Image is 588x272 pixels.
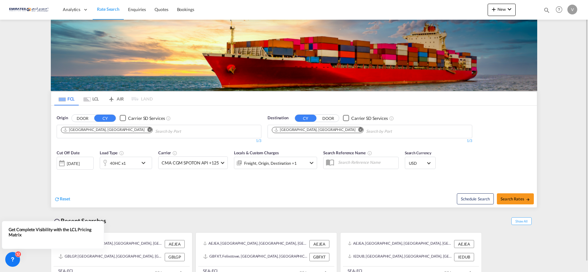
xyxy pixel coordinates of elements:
[317,115,339,122] button: DOOR
[155,7,168,12] span: Quotes
[72,115,93,122] button: DOOR
[128,115,165,121] div: Carrier SD Services
[454,253,474,261] div: IEDUB
[295,115,316,122] button: CY
[57,169,61,177] md-datepicker: Select
[543,7,550,16] div: icon-magnify
[389,116,394,121] md-icon: Unchecked: Search for CY (Container Yard) services for all selected carriers.Checked : Search for...
[234,150,279,155] span: Locals & Custom Charges
[490,7,513,12] span: New
[268,138,472,144] div: 1/3
[57,115,68,121] span: Origin
[351,115,388,121] div: Carrier SD Services
[110,159,126,168] div: 40HC x1
[234,157,317,169] div: Freight Origin Destination Factory Stuffingicon-chevron-down
[54,92,153,105] md-pagination-wrapper: Use the left and right arrow keys to navigate between tabs
[309,240,329,248] div: AEJEA
[323,150,372,155] span: Search Reference Name
[162,160,219,166] span: CMA CGM SPOTON API +125
[108,95,115,100] md-icon: icon-airplane
[567,5,577,14] div: V
[140,159,150,167] md-icon: icon-chevron-down
[354,127,363,133] button: Remove
[60,125,216,136] md-chips-wrap: Chips container. Use arrow keys to select chips.
[57,157,94,170] div: [DATE]
[165,240,185,248] div: AEJEA
[143,127,152,133] button: Remove
[60,196,70,201] span: Reset
[274,127,356,132] div: Press delete to remove this chip.
[490,6,497,13] md-icon: icon-plus 400-fg
[54,196,60,202] md-icon: icon-refresh
[54,92,79,105] md-tab-item: FCL
[172,151,177,156] md-icon: The selected Trucker/Carrierwill be displayed in the rate results If the rates are from another f...
[335,158,398,167] input: Search Reference Name
[457,193,494,204] button: Note: By default Schedule search will only considerorigin ports, destination ports and cut off da...
[119,151,124,156] md-icon: icon-information-outline
[454,240,474,248] div: AEJEA
[165,253,185,261] div: GBLGP
[367,151,372,156] md-icon: Your search will be saved by the below given name
[94,115,116,122] button: CY
[271,125,427,136] md-chips-wrap: Chips container. Use arrow keys to select chips.
[309,253,329,261] div: GBFXT
[488,4,516,16] button: icon-plus 400-fgNewicon-chevron-down
[506,6,513,13] md-icon: icon-chevron-down
[79,92,103,105] md-tab-item: LCL
[120,115,165,121] md-checkbox: Checkbox No Ink
[511,217,532,225] span: Show All
[57,138,261,144] div: 1/3
[100,157,152,169] div: 40HC x1icon-chevron-down
[308,159,315,167] md-icon: icon-chevron-down
[203,240,308,248] div: AEJEA, Jebel Ali, United Arab Emirates, Middle East, Middle East
[67,161,79,166] div: [DATE]
[497,193,534,204] button: Search Ratesicon-arrow-right
[244,159,297,168] div: Freight Origin Destination Factory Stuffing
[63,127,146,132] div: Press delete to remove this chip.
[51,106,537,207] div: OriginDOOR CY Checkbox No InkUnchecked: Search for CY (Container Yard) services for all selected ...
[203,253,308,261] div: GBFXT, Felixstowe, United Kingdom, GB & Ireland, Europe
[51,214,109,228] div: Recent Searches
[409,160,426,166] span: USD
[9,3,51,17] img: c67187802a5a11ec94275b5db69a26e6.png
[103,92,128,105] md-tab-item: AIR
[274,127,355,132] div: London Gateway Port, GBLGP
[501,196,530,201] span: Search Rates
[63,6,80,13] span: Analytics
[543,7,550,14] md-icon: icon-magnify
[405,151,432,155] span: Search Currency
[554,4,567,15] div: Help
[155,127,214,136] input: Chips input.
[366,127,425,136] input: Chips input.
[158,150,177,155] span: Carrier
[51,20,537,91] img: LCL+%26+FCL+BACKGROUND.png
[58,240,163,248] div: AEJEA, Jebel Ali, United Arab Emirates, Middle East, Middle East
[54,196,70,203] div: icon-refreshReset
[97,6,119,12] span: Rate Search
[408,159,432,168] md-select: Select Currency: $ USDUnited States Dollar
[177,7,194,12] span: Bookings
[526,197,530,202] md-icon: icon-arrow-right
[554,4,564,15] span: Help
[166,116,171,121] md-icon: Unchecked: Search for CY (Container Yard) services for all selected carriers.Checked : Search for...
[58,253,163,261] div: GBLGP, London Gateway Port, United Kingdom, GB & Ireland, Europe
[63,127,144,132] div: Jebel Ali, AEJEA
[348,253,453,261] div: IEDUB, Dublin, Ireland, GB & Ireland, Europe
[348,240,453,248] div: AEJEA, Jebel Ali, United Arab Emirates, Middle East, Middle East
[57,150,80,155] span: Cut Off Date
[343,115,388,121] md-checkbox: Checkbox No Ink
[128,7,146,12] span: Enquiries
[268,115,288,121] span: Destination
[100,150,124,155] span: Load Type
